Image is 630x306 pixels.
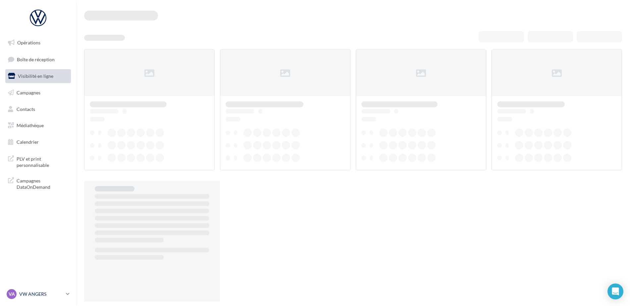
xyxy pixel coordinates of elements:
span: Opérations [17,40,40,45]
a: Boîte de réception [4,52,72,67]
a: PLV et print personnalisable [4,152,72,171]
a: Visibilité en ligne [4,69,72,83]
a: Campagnes DataOnDemand [4,174,72,193]
p: VW ANGERS [19,291,63,297]
a: Campagnes [4,86,72,100]
span: Contacts [17,106,35,112]
a: Opérations [4,36,72,50]
span: Campagnes DataOnDemand [17,176,68,190]
span: PLV et print personnalisable [17,154,68,169]
span: VA [9,291,15,297]
span: Calendrier [17,139,39,145]
div: Open Intercom Messenger [607,283,623,299]
a: Calendrier [4,135,72,149]
span: Médiathèque [17,123,44,128]
span: Boîte de réception [17,56,55,62]
span: Visibilité en ligne [18,73,53,79]
a: VA VW ANGERS [5,288,71,300]
span: Campagnes [17,90,40,95]
a: Médiathèque [4,119,72,132]
a: Contacts [4,102,72,116]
